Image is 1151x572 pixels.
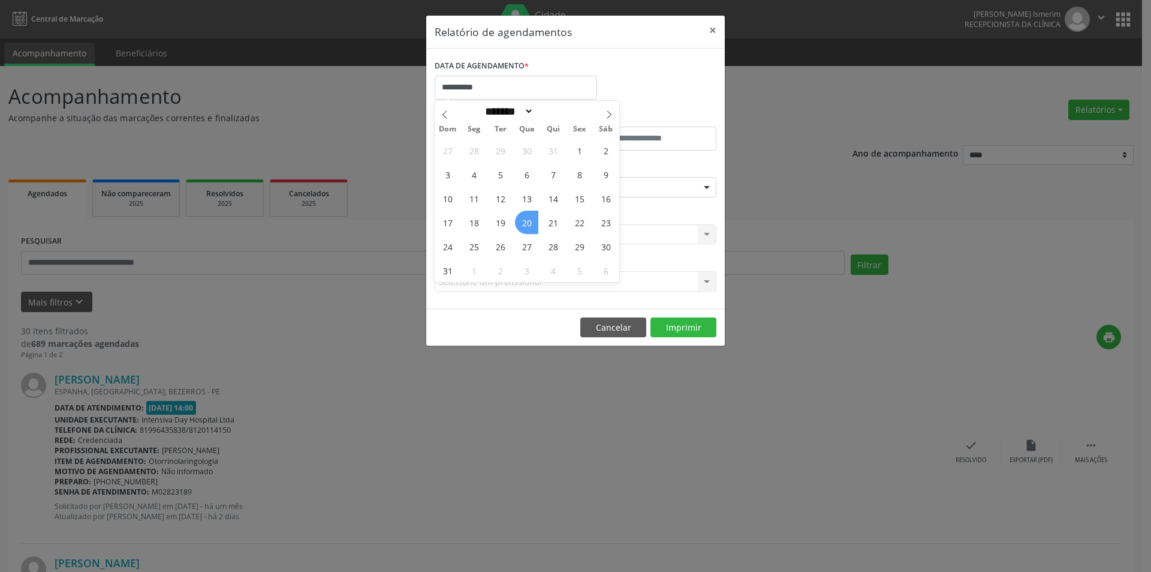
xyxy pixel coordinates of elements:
span: Agosto 9, 2025 [594,163,617,186]
span: Agosto 4, 2025 [462,163,486,186]
span: Agosto 1, 2025 [568,139,591,162]
span: Qui [540,125,567,133]
span: Agosto 28, 2025 [541,235,565,258]
span: Agosto 15, 2025 [568,187,591,210]
h5: Relatório de agendamentos [435,24,572,40]
span: Seg [461,125,487,133]
span: Agosto 27, 2025 [515,235,538,258]
span: Agosto 12, 2025 [489,187,512,210]
label: ATÉ [578,108,716,127]
span: Agosto 26, 2025 [489,235,512,258]
span: Agosto 6, 2025 [515,163,538,186]
span: Setembro 2, 2025 [489,259,512,282]
span: Agosto 10, 2025 [436,187,459,210]
button: Cancelar [580,318,646,338]
span: Agosto 13, 2025 [515,187,538,210]
span: Agosto 8, 2025 [568,163,591,186]
span: Agosto 14, 2025 [541,187,565,210]
span: Setembro 3, 2025 [515,259,538,282]
span: Qua [514,125,540,133]
span: Agosto 29, 2025 [568,235,591,258]
span: Agosto 21, 2025 [541,211,565,234]
span: Agosto 19, 2025 [489,211,512,234]
input: Year [534,105,573,118]
span: Agosto 18, 2025 [462,211,486,234]
span: Ter [487,125,514,133]
span: Setembro 1, 2025 [462,259,486,282]
span: Agosto 5, 2025 [489,163,512,186]
button: Imprimir [650,318,716,338]
span: Agosto 16, 2025 [594,187,617,210]
span: Agosto 20, 2025 [515,211,538,234]
label: DATA DE AGENDAMENTO [435,57,529,76]
button: Close [701,16,725,45]
span: Julho 28, 2025 [462,139,486,162]
span: Agosto 11, 2025 [462,187,486,210]
span: Agosto 7, 2025 [541,163,565,186]
span: Setembro 6, 2025 [594,259,617,282]
span: Sex [567,125,593,133]
span: Agosto 17, 2025 [436,211,459,234]
span: Agosto 25, 2025 [462,235,486,258]
span: Agosto 23, 2025 [594,211,617,234]
span: Julho 29, 2025 [489,139,512,162]
span: Setembro 5, 2025 [568,259,591,282]
span: Julho 27, 2025 [436,139,459,162]
span: Agosto 3, 2025 [436,163,459,186]
span: Agosto 30, 2025 [594,235,617,258]
span: Agosto 24, 2025 [436,235,459,258]
select: Month [481,105,534,118]
span: Julho 31, 2025 [541,139,565,162]
span: Sáb [593,125,619,133]
span: Dom [435,125,461,133]
span: Agosto 31, 2025 [436,259,459,282]
span: Julho 30, 2025 [515,139,538,162]
span: Agosto 22, 2025 [568,211,591,234]
span: Setembro 4, 2025 [541,259,565,282]
span: Agosto 2, 2025 [594,139,617,162]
